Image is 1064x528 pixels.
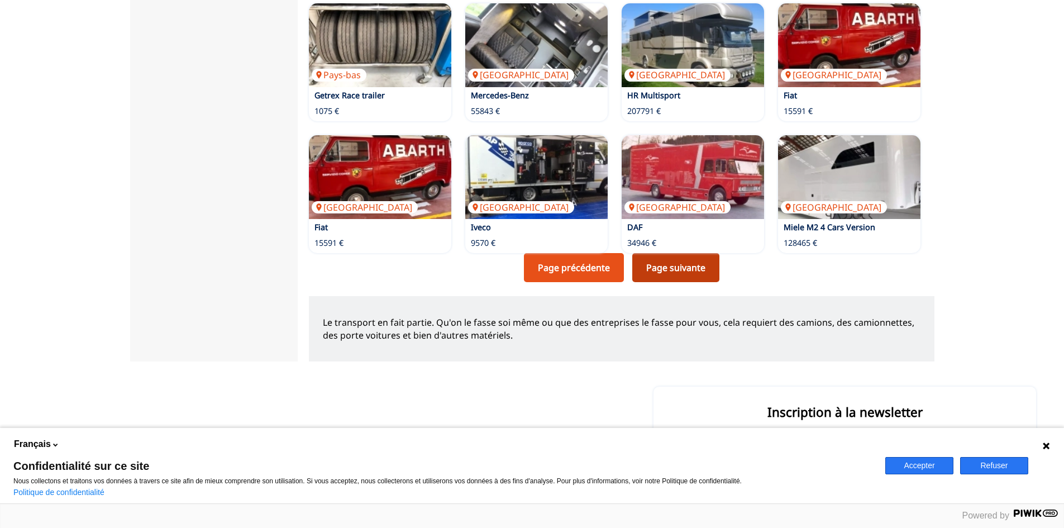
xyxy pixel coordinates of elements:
[624,201,731,213] p: [GEOGRAPHIC_DATA]
[524,253,624,282] a: Page précédente
[622,135,764,219] img: DAF
[471,90,529,101] a: Mercedes-Benz
[778,3,920,87] img: Fiat
[13,488,104,497] a: Politique de confidentialité
[681,403,1008,421] p: Inscription à la newsletter
[778,135,920,219] img: Miele M2 4 Cars Version
[962,511,1010,520] span: Powered by
[309,3,451,87] img: Getrex Race trailer
[885,457,953,474] button: Accepter
[14,438,51,450] span: Français
[627,90,680,101] a: HR Multisport
[784,222,875,232] a: Miele M2 4 Cars Version
[471,222,491,232] a: Iveco
[314,222,328,232] a: Fiat
[465,135,608,219] img: Iveco
[471,237,495,249] p: 9570 €
[784,106,813,117] p: 15591 €
[468,201,574,213] p: [GEOGRAPHIC_DATA]
[314,106,339,117] p: 1075 €
[471,106,500,117] p: 55843 €
[465,3,608,87] img: Mercedes-Benz
[622,3,764,87] a: HR Multisport[GEOGRAPHIC_DATA]
[627,222,642,232] a: DAF
[627,106,661,117] p: 207791 €
[622,135,764,219] a: DAF[GEOGRAPHIC_DATA]
[778,3,920,87] a: Fiat[GEOGRAPHIC_DATA]
[312,201,418,213] p: [GEOGRAPHIC_DATA]
[309,135,451,219] a: Fiat[GEOGRAPHIC_DATA]
[314,90,385,101] a: Getrex Race trailer
[624,69,731,81] p: [GEOGRAPHIC_DATA]
[465,3,608,87] a: Mercedes-Benz[GEOGRAPHIC_DATA]
[627,237,656,249] p: 34946 €
[784,90,797,101] a: Fiat
[960,457,1028,474] button: Refuser
[622,3,764,87] img: HR Multisport
[465,135,608,219] a: Iveco[GEOGRAPHIC_DATA]
[784,237,817,249] p: 128465 €
[314,237,343,249] p: 15591 €
[781,69,887,81] p: [GEOGRAPHIC_DATA]
[309,3,451,87] a: Getrex Race trailerPays-bas
[468,69,574,81] p: [GEOGRAPHIC_DATA]
[632,253,719,282] a: Page suivante
[778,135,920,219] a: Miele M2 4 Cars Version[GEOGRAPHIC_DATA]
[13,460,872,472] span: Confidentialité sur ce site
[781,201,887,213] p: [GEOGRAPHIC_DATA]
[13,477,872,485] p: Nous collectons et traitons vos données à travers ce site afin de mieux comprendre son utilisatio...
[312,69,366,81] p: Pays-bas
[323,316,920,341] p: Le transport en fait partie. Qu'on le fasse soi même ou que des entreprises le fasse pour vous, c...
[309,135,451,219] img: Fiat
